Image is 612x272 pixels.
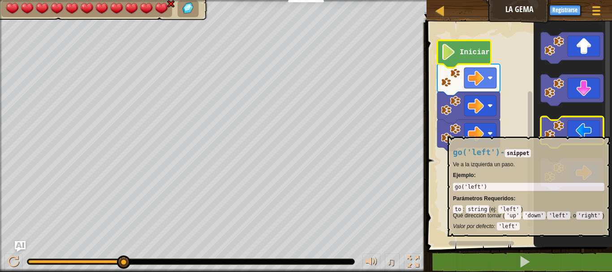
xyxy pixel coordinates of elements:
code: 'left' [498,205,521,213]
span: go('left') [453,148,500,157]
code: 'left' [497,222,520,230]
span: : [513,195,515,202]
span: : [494,223,497,229]
span: ej [491,206,495,212]
span: : [495,206,498,212]
span: : [463,206,466,212]
code: 'down' [523,212,546,220]
span: Parámetros Requeridos [453,195,513,202]
code: 'right' [576,212,603,220]
h4: - [453,148,604,157]
div: ( ) [453,206,604,229]
code: snippet [505,149,531,157]
span: Valor por defecto [453,223,494,229]
span: Ejemplo [453,172,474,178]
strong: : [453,172,476,178]
code: 'left' [547,212,570,220]
code: to [453,205,463,213]
p: Ve a la izquierda un paso. [453,161,604,168]
code: 'up' [504,212,521,220]
div: go('left') [455,184,603,190]
p: Qué dirección tomar ( , , , o ) [453,212,604,219]
code: string [466,205,489,213]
